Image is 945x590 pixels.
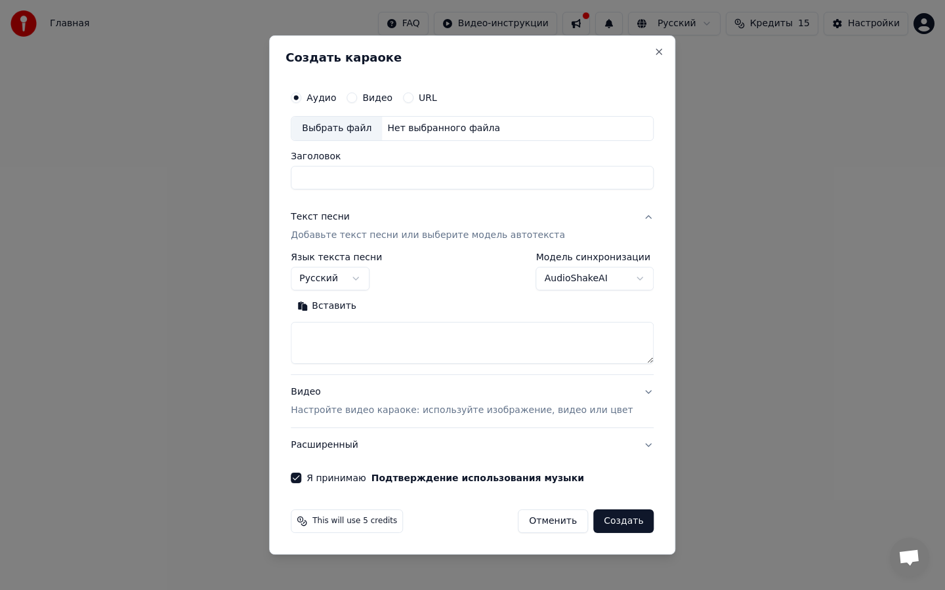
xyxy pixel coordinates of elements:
label: Я принимаю [306,473,584,482]
button: Отменить [518,509,588,533]
span: This will use 5 credits [312,516,397,526]
button: Вставить [291,296,363,317]
button: ВидеоНастройте видео караоке: используйте изображение, видео или цвет [291,375,654,427]
label: Видео [362,93,392,102]
div: Выбрать файл [291,117,382,140]
button: Расширенный [291,428,654,462]
h2: Создать караоке [285,52,659,64]
div: Нет выбранного файла [382,122,505,135]
button: Текст песниДобавьте текст песни или выберите модель автотекста [291,200,654,252]
label: URL [419,93,437,102]
button: Создать [593,509,654,533]
label: Язык текста песни [291,252,382,262]
p: Настройте видео караоке: используйте изображение, видео или цвет [291,404,633,417]
label: Аудио [306,93,336,102]
div: Текст песни [291,210,350,224]
div: Текст песниДобавьте текст песни или выберите модель автотекста [291,252,654,374]
label: Модель синхронизации [536,252,654,262]
p: Добавьте текст песни или выберите модель автотекста [291,229,565,242]
button: Я принимаю [371,473,584,482]
label: Заголовок [291,151,654,161]
div: Видео [291,385,633,417]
